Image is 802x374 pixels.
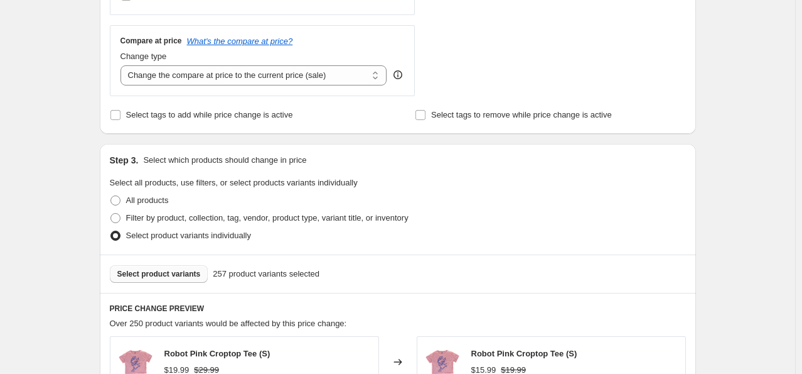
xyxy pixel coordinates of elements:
[110,319,347,328] span: Over 250 product variants would be affected by this price change:
[187,36,293,46] button: What's the compare at price?
[120,52,167,61] span: Change type
[110,265,208,283] button: Select product variants
[117,269,201,279] span: Select product variants
[392,69,404,81] div: help
[431,110,612,119] span: Select tags to remove while price change is active
[120,36,182,46] h3: Compare at price
[110,154,139,167] h2: Step 3.
[164,349,270,358] span: Robot Pink Croptop Tee (S)
[110,304,686,314] h6: PRICE CHANGE PREVIEW
[126,213,409,223] span: Filter by product, collection, tag, vendor, product type, variant title, or inventory
[110,178,358,187] span: Select all products, use filters, or select products variants individually
[126,195,169,205] span: All products
[471,349,577,358] span: Robot Pink Croptop Tee (S)
[126,110,293,119] span: Select tags to add while price change is active
[143,154,306,167] p: Select which products should change in price
[213,268,319,280] span: 257 product variants selected
[126,231,251,240] span: Select product variants individually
